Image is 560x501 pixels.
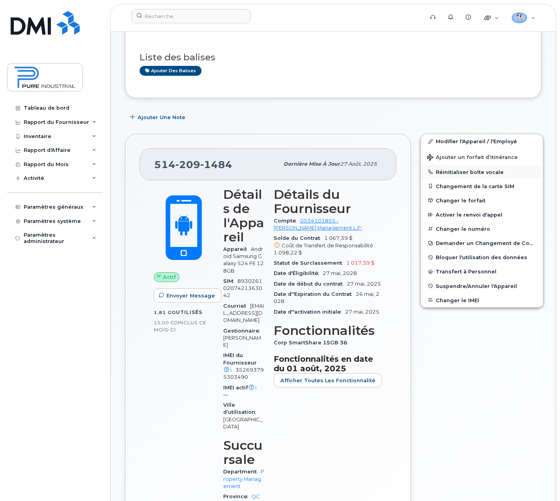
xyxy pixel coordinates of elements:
[223,402,259,415] span: Ville d’utilisation
[421,193,543,208] button: Changer le forfait
[511,10,527,26] div: User avatar
[131,9,251,23] input: Recherche
[274,281,347,287] span: Date de début du contrat
[223,278,262,299] span: 89302610207421363042
[347,281,381,287] span: 27 mai, 2025
[125,110,192,124] button: Ajouter une Note
[282,243,373,249] span: Coût de Transfert de Responsabilité
[274,323,382,338] h3: Fonctionnalités
[223,328,263,334] span: Gestionnaire
[274,187,382,216] h3: Détails du Fournisseur
[421,179,543,193] button: Changement de la carte SIM
[223,469,264,489] a: Property Management
[421,279,543,293] button: Suspendre/Annuler l'Appareil
[421,264,543,279] button: Transfert à Personnel
[223,417,262,430] span: [GEOGRAPHIC_DATA]
[223,367,264,380] span: 352693795303490
[427,154,518,162] span: Ajouter un forfait d’itinérance
[274,354,382,373] h3: Fonctionnalités en date du 01 août, 2025
[511,12,527,23] img: User avatar
[223,246,264,274] span: Android Samsung Galaxy S24 FE 128GB
[274,235,382,256] span: 1 067,39 $
[223,392,228,398] span: —
[176,309,202,315] span: utilisés
[421,165,543,179] button: Réinitialiser boîte vocale
[436,212,502,218] span: Activer le renvoi d'appel
[223,494,252,499] span: Province
[274,260,346,266] span: Statut de Surclassement
[274,218,300,224] span: Compte
[154,310,176,315] span: 1,81 Go
[421,134,543,148] a: Modifier l'Appareil / l'Employé
[223,303,264,323] span: [EMAIL_ADDRESS][DOMAIN_NAME]
[223,352,257,373] span: IMEI du Fournisseur
[280,377,375,384] span: Afficher Toutes les Fonctionnalité
[421,222,543,236] button: Changer le numéro
[323,270,357,276] span: 27 mai, 2028
[223,187,264,244] h3: Détails de l'Appareil
[223,303,250,309] span: Courriel
[140,52,527,62] h3: Liste des balises
[223,278,237,284] span: SIM
[436,283,517,289] span: Suspendre/Annuler l'Appareil
[154,320,178,325] span: 15,00 Go
[421,293,543,307] button: Changer le IMEI
[346,260,375,266] span: 1 017,39 $
[140,66,202,76] a: Ajouter des balises
[154,159,232,170] span: 514
[421,149,543,165] button: Ajouter un forfait d’itinérance
[223,469,261,475] span: Department
[345,309,379,315] span: 27 mai, 2025
[274,250,302,256] span: 1 098,22 $
[223,438,264,467] h3: Succursale
[200,159,232,170] span: 1484
[274,270,323,276] span: Date d'Éligibilité
[154,288,222,303] button: Envoyer Message
[154,320,207,333] span: inclus ce mois-ci
[436,197,485,203] span: Changer le forfait
[175,159,200,170] span: 209
[274,235,324,241] span: Solde du Contrat
[274,291,356,297] span: Date d''Expiration du Contrat
[479,10,504,26] div: Liens rapides
[252,494,260,499] a: QC
[274,218,362,231] a: 0534101855 - [PERSON_NAME] Management L.P.
[340,161,377,167] span: 27 août, 2025
[138,114,185,121] span: Ajouter une Note
[274,340,351,346] span: Corp SmartShare 15GB 36
[421,250,543,264] button: Bloquer l'utilisation des données
[421,236,543,250] button: Demander un Changement de Compte
[274,309,345,315] span: Date d''activation initiale
[166,292,215,299] span: Envoyer Message
[274,373,382,387] button: Afficher Toutes les Fonctionnalité
[421,208,543,222] button: Activer le renvoi d'appel
[506,10,541,26] div: Denis Hogan
[223,385,260,391] span: IMEI actif
[223,335,261,348] span: [PERSON_NAME]
[284,161,340,167] span: Dernière mise à jour
[223,246,251,252] span: Appareil
[163,273,176,281] span: Actif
